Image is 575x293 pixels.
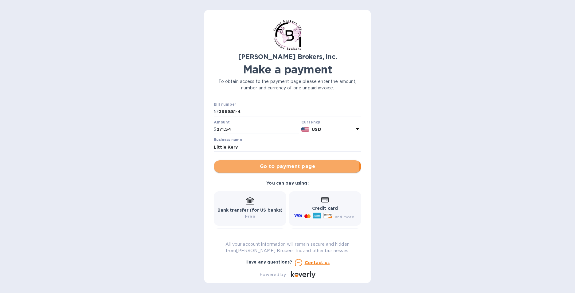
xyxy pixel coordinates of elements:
[214,108,219,115] p: №
[214,120,229,124] label: Amount
[301,127,310,132] img: USD
[214,241,361,254] p: All your account information will remain secure and hidden from [PERSON_NAME] Brokers, Inc. and o...
[217,213,283,220] p: Free
[312,127,321,132] b: USD
[219,107,361,116] input: Enter bill number
[214,126,217,133] p: $
[214,63,361,76] h1: Make a payment
[217,208,283,213] b: Bank transfer (for US banks)
[238,53,337,61] b: [PERSON_NAME] Brokers, Inc.
[214,160,361,173] button: Go to payment page
[260,272,286,278] p: Powered by
[214,103,236,107] label: Bill number
[245,260,292,264] b: Have any questions?
[214,143,361,152] input: Enter business name
[214,138,242,142] label: Business name
[219,163,356,170] span: Go to payment page
[301,120,320,124] b: Currency
[312,206,338,211] b: Credit card
[217,125,299,134] input: 0.00
[335,214,357,219] span: and more...
[214,78,361,91] p: To obtain access to the payment page please enter the amount, number and currency of one unpaid i...
[305,260,330,265] u: Contact us
[266,181,308,186] b: You can pay using:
